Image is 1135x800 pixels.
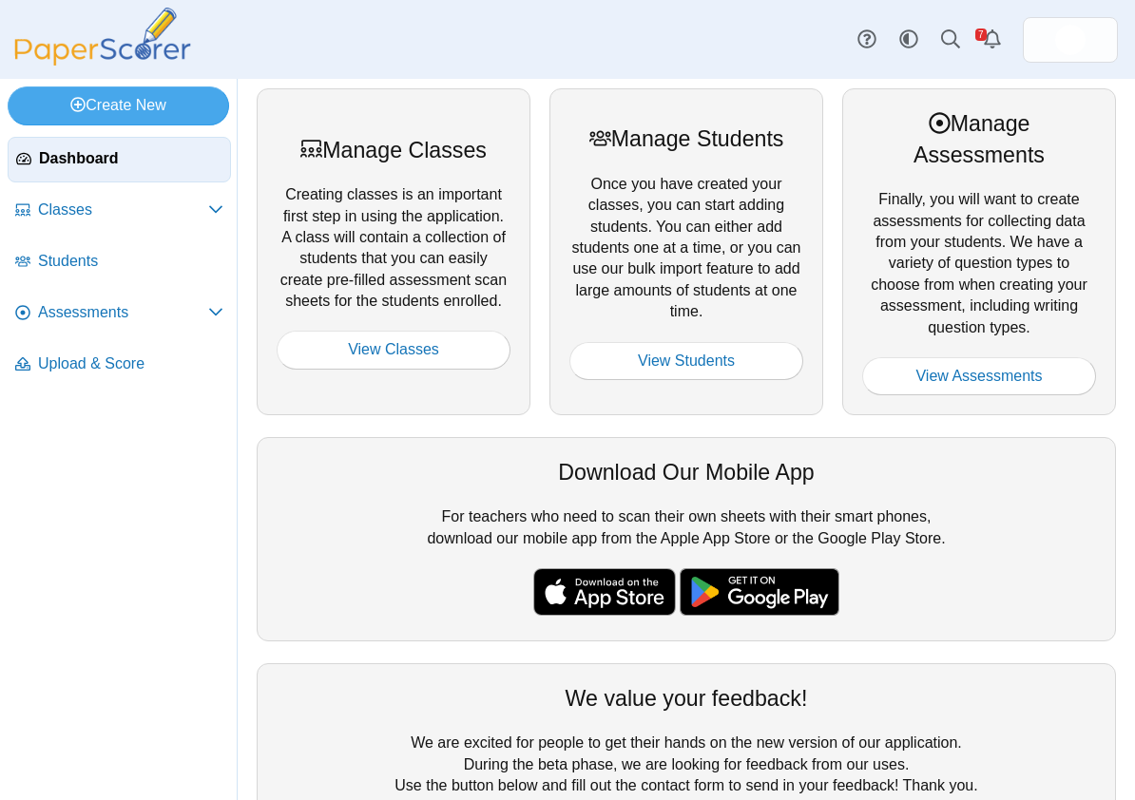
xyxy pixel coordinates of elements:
[8,239,231,285] a: Students
[257,437,1116,642] div: For teachers who need to scan their own sheets with their smart phones, download our mobile app f...
[38,302,208,323] span: Assessments
[8,291,231,336] a: Assessments
[38,251,223,272] span: Students
[862,357,1096,395] a: View Assessments
[1023,17,1118,63] a: ps.DJLweR3PqUi7feal
[1055,25,1086,55] img: ps.DJLweR3PqUi7feal
[1055,25,1086,55] span: Shaylene Krupinski
[8,342,231,388] a: Upload & Score
[277,135,510,165] div: Manage Classes
[971,19,1013,61] a: Alerts
[549,88,823,415] div: Once you have created your classes, you can start adding students. You can either add students on...
[533,568,676,616] img: apple-store-badge.svg
[8,86,229,124] a: Create New
[862,108,1096,170] div: Manage Assessments
[277,683,1096,714] div: We value your feedback!
[680,568,839,616] img: google-play-badge.png
[8,52,198,68] a: PaperScorer
[569,342,803,380] a: View Students
[842,88,1116,415] div: Finally, you will want to create assessments for collecting data from your students. We have a va...
[277,457,1096,487] div: Download Our Mobile App
[569,124,803,154] div: Manage Students
[8,8,198,66] img: PaperScorer
[38,200,208,220] span: Classes
[8,137,231,182] a: Dashboard
[38,353,223,374] span: Upload & Score
[277,331,510,369] a: View Classes
[257,88,530,415] div: Creating classes is an important first step in using the application. A class will contain a coll...
[8,188,231,234] a: Classes
[39,148,222,169] span: Dashboard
